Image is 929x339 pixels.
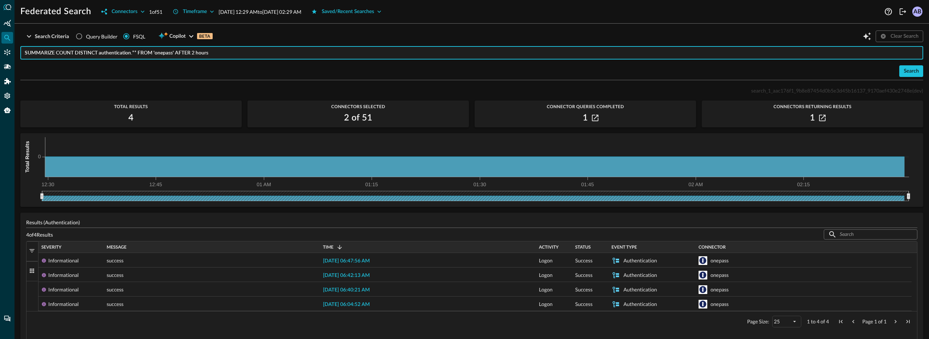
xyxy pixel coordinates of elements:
span: Logon [539,297,552,311]
span: Message [107,245,127,250]
span: (dev) [912,87,923,94]
div: Previous Page [850,318,856,325]
p: [DATE] 12:29 AM to [DATE] 02:29 AM [218,8,301,16]
div: Pipelines [1,61,13,73]
div: onepass [711,268,729,282]
svg: 1Password [699,285,707,294]
h2: 1 [810,112,815,124]
span: Severity [41,245,61,250]
div: FSQL [133,33,146,40]
span: 1 [884,318,887,324]
tspan: 01 AM [257,181,271,187]
tspan: 02 AM [688,181,703,187]
div: Authentication [623,297,657,311]
div: Connectors [1,46,13,58]
div: First Page [838,318,844,325]
div: Settings [1,90,13,102]
span: 1 [874,318,877,324]
div: Addons [2,75,13,87]
tspan: 01:45 [581,181,594,187]
span: to [811,318,815,324]
svg: 1Password [699,256,707,265]
button: Logout [897,6,909,17]
tspan: 01:30 [473,181,486,187]
div: Page Size: [747,318,769,324]
button: Search [899,65,923,77]
span: Total Results [20,104,242,109]
div: Last Page [905,318,911,325]
h2: 2 of 51 [344,112,372,124]
span: [DATE] 06:40:21 AM [323,287,370,293]
div: onepass [711,253,729,268]
span: Success [575,282,593,297]
input: Search [840,228,901,241]
span: search_1_aac176f1_9b8e87454d0b5e3d45b16137_9170aef430e2748e [751,87,912,94]
button: Open Query Copilot [861,30,873,42]
span: [DATE] 06:04:52 AM [323,302,370,307]
span: 1 [807,318,810,324]
span: Connectors Returning Results [702,104,923,109]
tspan: 12:30 [41,181,54,187]
svg: 1Password [699,271,707,279]
span: success [107,253,123,268]
span: Page [862,318,873,324]
div: onepass [711,297,729,311]
span: 4 [817,318,819,324]
span: Query Builder [86,33,118,40]
p: BETA [197,33,213,39]
div: Informational [48,282,79,297]
button: Search Criteria [20,30,73,42]
span: 4 [826,318,829,324]
span: Status [575,245,591,250]
span: Success [575,297,593,311]
div: Next Page [892,318,899,325]
span: [DATE] 06:42:13 AM [323,273,370,278]
span: success [107,282,123,297]
p: 4 of 4 Results [26,231,53,238]
tspan: 12:45 [149,181,162,187]
span: success [107,268,123,282]
div: Authentication [623,268,657,282]
p: 1 of 51 [149,8,163,16]
input: FSQL [25,46,923,60]
h2: 4 [128,112,134,124]
tspan: 02:15 [797,181,810,187]
span: Connectors Selected [247,104,469,109]
div: Query Agent [1,105,13,116]
button: Saved/Recent Searches [307,6,386,17]
span: Connector [699,245,726,250]
div: Page Size [772,316,801,327]
div: Federated Search [1,32,13,44]
div: Informational [48,297,79,311]
span: Logon [539,253,552,268]
span: Event Type [611,245,637,250]
span: Logon [539,282,552,297]
span: [DATE] 06:47:56 AM [323,258,370,264]
tspan: 01:15 [365,181,378,187]
span: Time [323,245,333,250]
h1: Federated Search [20,6,91,17]
div: 25 [774,318,791,324]
h2: 1 [583,112,588,124]
div: Summary Insights [1,17,13,29]
div: onepass [711,282,729,297]
span: Copilot [169,32,186,41]
button: Help [883,6,894,17]
span: Logon [539,268,552,282]
tspan: 0 [38,154,41,159]
span: Connector Queries Completed [475,104,696,109]
button: Connectors [97,6,149,17]
div: Informational [48,253,79,268]
button: CopilotBETA [154,30,217,42]
span: of [820,318,825,324]
span: of [878,318,883,324]
span: Activity [539,245,558,250]
div: Authentication [623,282,657,297]
span: Success [575,253,593,268]
span: success [107,297,123,311]
span: Success [575,268,593,282]
button: Timeframe [168,6,219,17]
div: Authentication [623,253,657,268]
div: AB [912,7,922,17]
p: Results (Authentication) [26,218,917,226]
